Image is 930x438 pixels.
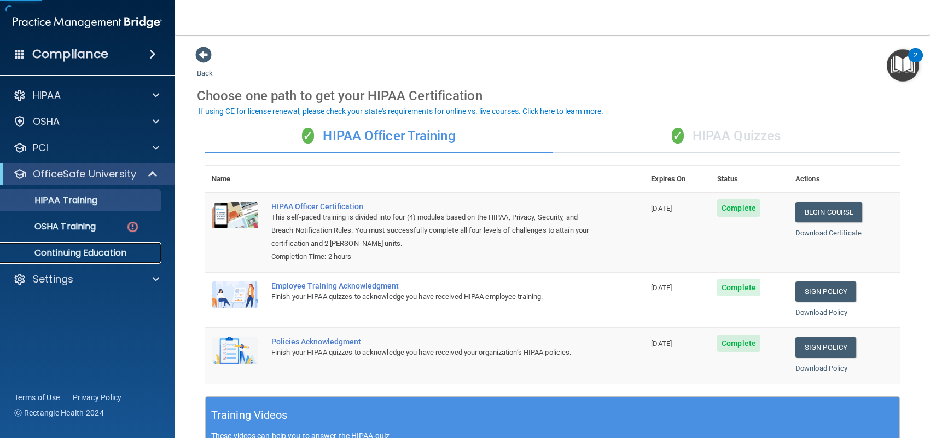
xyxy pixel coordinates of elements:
th: Status [711,166,789,193]
div: Finish your HIPAA quizzes to acknowledge you have received your organization’s HIPAA policies. [271,346,590,359]
span: [DATE] [651,204,672,212]
span: Complete [717,335,760,352]
a: Sign Policy [795,281,856,302]
p: Continuing Education [7,247,156,258]
button: If using CE for license renewal, please check your state's requirements for online vs. live cours... [197,106,605,117]
h5: Training Videos [211,406,288,425]
span: ✓ [672,128,684,144]
a: Settings [13,273,159,286]
a: Back [197,56,213,77]
div: Finish your HIPAA quizzes to acknowledge you have received HIPAA employee training. [271,290,590,303]
button: Open Resource Center, 2 new notifications [887,49,919,82]
a: PCI [13,141,159,154]
a: Terms of Use [14,392,60,403]
div: Policies Acknowledgment [271,337,590,346]
a: Download Policy [795,364,848,372]
th: Expires On [644,166,711,193]
div: Choose one path to get your HIPAA Certification [197,80,908,112]
a: HIPAA Officer Certification [271,202,590,211]
a: Privacy Policy [73,392,122,403]
p: OSHA [33,115,60,128]
span: Complete [717,199,760,217]
p: OfficeSafe University [33,168,136,181]
p: PCI [33,141,48,154]
a: HIPAA [13,89,159,102]
p: OSHA Training [7,221,96,232]
div: HIPAA Quizzes [553,120,900,153]
a: Begin Course [795,202,862,222]
div: Employee Training Acknowledgment [271,281,590,290]
a: Download Certificate [795,229,862,237]
p: HIPAA Training [7,195,97,206]
img: PMB logo [13,11,162,33]
th: Name [205,166,265,193]
span: ✓ [302,128,314,144]
p: Settings [33,273,73,286]
a: OSHA [13,115,159,128]
a: Sign Policy [795,337,856,358]
span: [DATE] [651,284,672,292]
a: OfficeSafe University [13,168,159,181]
th: Actions [789,166,900,193]
span: Ⓒ Rectangle Health 2024 [14,407,104,418]
div: 2 [914,55,917,70]
div: If using CE for license renewal, please check your state's requirements for online vs. live cours... [199,107,603,115]
span: [DATE] [651,339,672,348]
div: HIPAA Officer Training [205,120,553,153]
img: danger-circle.6113f641.png [126,220,139,234]
div: This self-paced training is divided into four (4) modules based on the HIPAA, Privacy, Security, ... [271,211,590,250]
h4: Compliance [32,47,108,62]
p: HIPAA [33,89,61,102]
div: Completion Time: 2 hours [271,250,590,263]
span: Complete [717,279,760,296]
a: Download Policy [795,308,848,316]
